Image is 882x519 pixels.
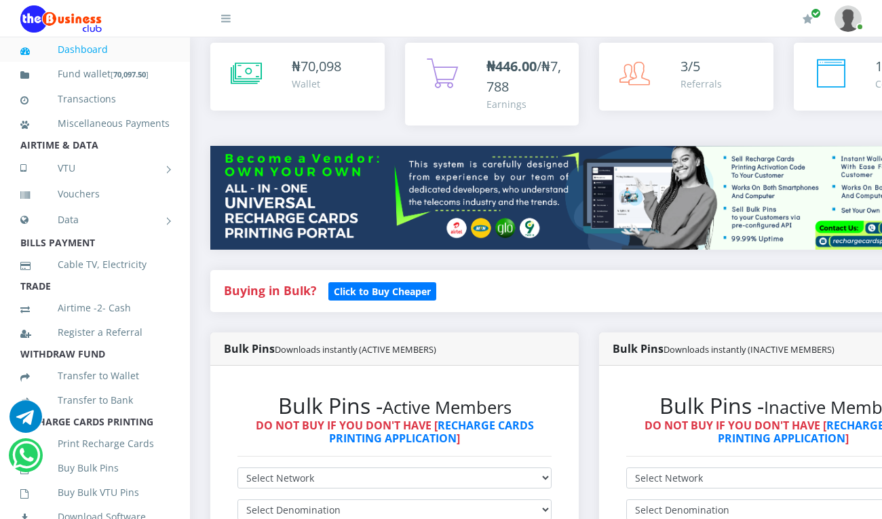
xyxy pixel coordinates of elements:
small: Active Members [383,396,512,419]
a: ₦446.00/₦7,788 Earnings [405,43,579,126]
a: Buy Bulk Pins [20,453,170,484]
a: Chat for support [9,410,42,433]
strong: Buying in Bulk? [224,282,316,299]
a: Transfer to Bank [20,385,170,416]
a: Transfer to Wallet [20,360,170,391]
img: User [835,5,862,32]
a: Airtime -2- Cash [20,292,170,324]
b: ₦446.00 [486,57,537,75]
b: 70,097.50 [113,69,146,79]
small: Downloads instantly (INACTIVE MEMBERS) [664,343,835,355]
a: Miscellaneous Payments [20,108,170,139]
div: ₦ [292,56,341,77]
a: Print Recharge Cards [20,428,170,459]
h2: Bulk Pins - [237,393,552,419]
a: VTU [20,151,170,185]
span: 70,098 [301,57,341,75]
a: 3/5 Referrals [599,43,773,111]
a: RECHARGE CARDS PRINTING APPLICATION [329,418,534,446]
div: Wallet [292,77,341,91]
strong: Bulk Pins [224,341,436,356]
a: Fund wallet[70,097.50] [20,58,170,90]
a: Dashboard [20,34,170,65]
a: Vouchers [20,178,170,210]
img: Logo [20,5,102,33]
span: 3/5 [680,57,700,75]
a: Transactions [20,83,170,115]
a: Data [20,203,170,237]
a: Click to Buy Cheaper [328,282,436,299]
small: Downloads instantly (ACTIVE MEMBERS) [275,343,436,355]
a: ₦70,098 Wallet [210,43,385,111]
a: Chat for support [12,449,40,472]
strong: Bulk Pins [613,341,835,356]
div: Earnings [486,97,566,111]
span: /₦7,788 [486,57,561,96]
a: Buy Bulk VTU Pins [20,477,170,508]
small: [ ] [111,69,149,79]
a: Cable TV, Electricity [20,249,170,280]
b: Click to Buy Cheaper [334,285,431,298]
div: Referrals [680,77,722,91]
span: Renew/Upgrade Subscription [811,8,821,18]
a: Register a Referral [20,317,170,348]
i: Renew/Upgrade Subscription [803,14,813,24]
strong: DO NOT BUY IF YOU DON'T HAVE [ ] [256,418,534,446]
